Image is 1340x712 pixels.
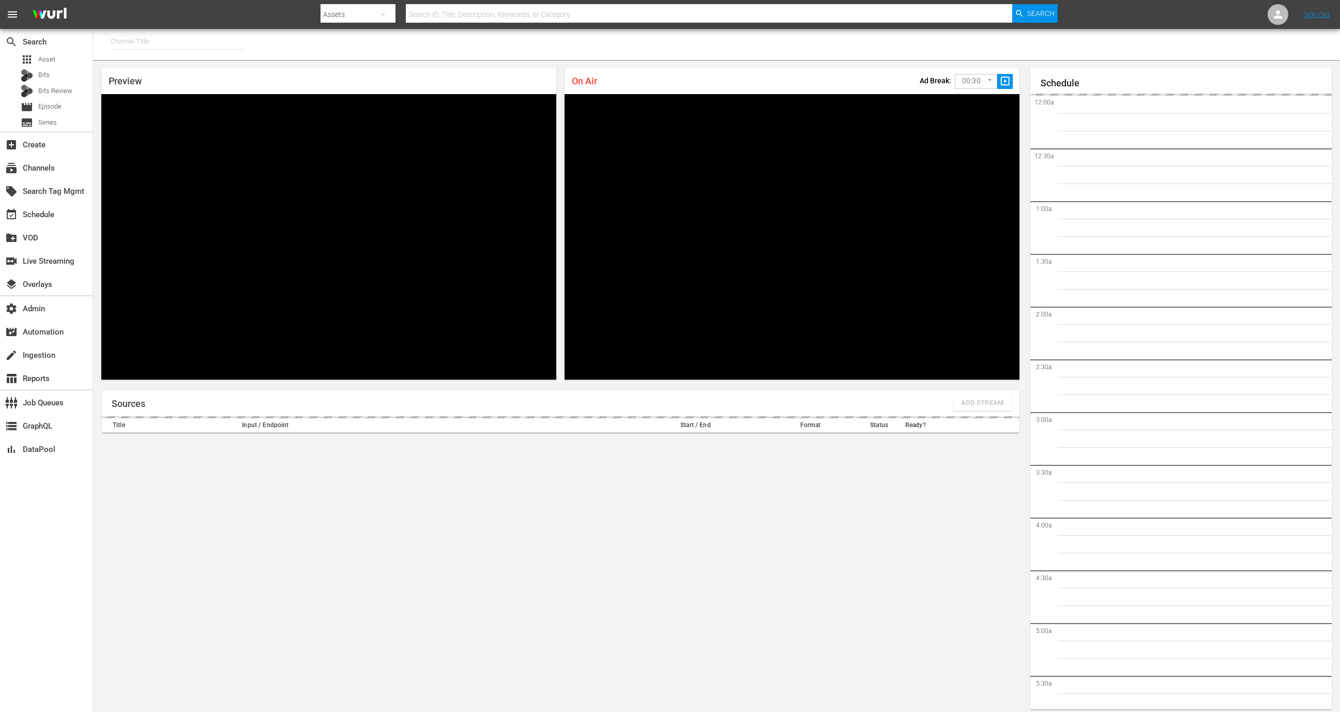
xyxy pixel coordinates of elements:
[5,185,18,198] span: Search Tag Mgmt
[5,208,18,221] span: Schedule
[5,326,18,338] span: Automation
[5,36,18,48] span: Search
[5,139,18,151] span: Create
[5,162,18,174] span: Channels
[1012,4,1058,23] button: Search
[5,278,18,291] span: Overlays
[21,85,33,97] div: Bits Review
[21,116,33,129] span: Series
[38,54,55,65] span: Asset
[38,101,62,112] span: Episode
[101,418,239,433] th: Title
[6,8,19,21] span: menu
[38,86,72,96] span: Bits Review
[5,349,18,361] span: Ingestion
[109,75,142,86] span: Preview
[38,117,57,128] span: Series
[627,418,764,433] th: Start / End
[955,71,997,91] div: 00:30
[21,53,33,66] span: Asset
[239,418,627,433] th: Input / Endpoint
[999,75,1011,87] span: slideshow_sharp
[1303,10,1330,19] a: Sign Out
[21,69,33,82] div: Bits
[765,418,857,433] th: Format
[572,75,597,86] span: On Air
[21,101,33,113] span: Episode
[101,94,556,380] div: Video Player
[565,94,1019,380] div: Video Player
[1027,4,1055,23] span: Search
[856,418,902,433] th: Status
[5,420,18,432] span: GraphQL
[1041,78,1332,88] h1: Schedule
[5,255,18,267] span: Live Streaming
[112,399,145,409] h1: Sources
[5,397,18,409] span: Job Queues
[5,232,18,244] span: VOD
[25,3,74,27] img: ans4CAIJ8jUAAAAAAAAAAAAAAAAAAAAAAAAgQb4GAAAAAAAAAAAAAAAAAAAAAAAAJMjXAAAAAAAAAAAAAAAAAAAAAAAAgAT5G...
[920,77,951,85] p: Ad Break:
[5,443,18,456] span: DataPool
[5,302,18,315] span: Admin
[5,372,18,385] span: Reports
[38,70,50,80] span: Bits
[902,418,948,433] th: Ready?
